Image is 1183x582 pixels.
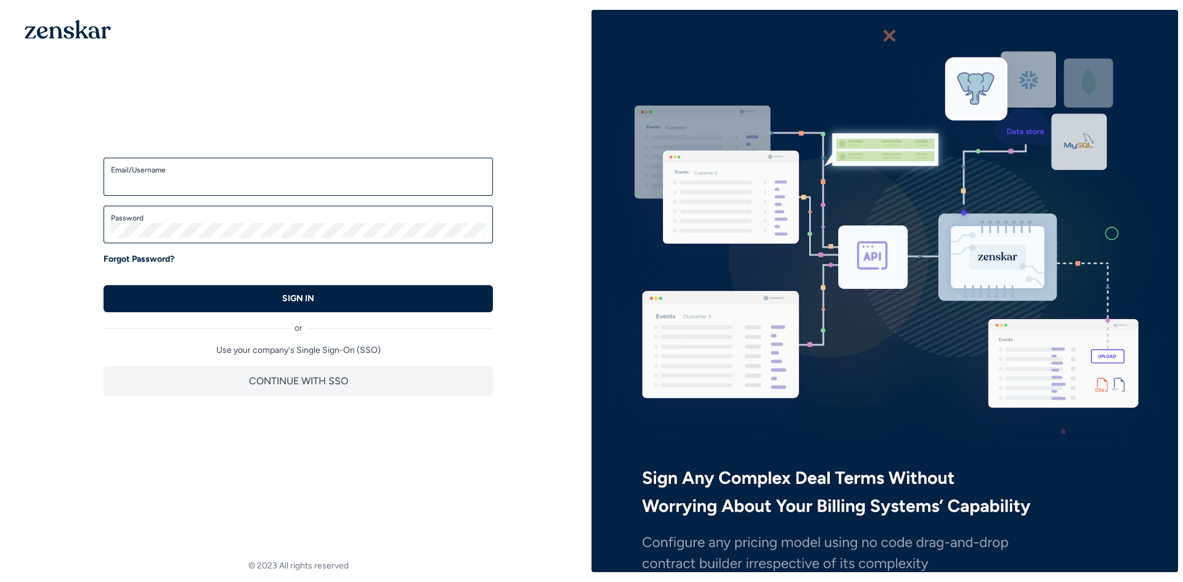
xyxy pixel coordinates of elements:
[25,20,111,39] img: 1OGAJ2xQqyY4LXKgY66KYq0eOWRCkrZdAb3gUhuVAqdWPZE9SRJmCz+oDMSn4zDLXe31Ii730ItAGKgCKgCCgCikA4Av8PJUP...
[111,213,486,223] label: Password
[282,293,314,305] p: SIGN IN
[104,344,493,357] p: Use your company's Single Sign-On (SSO)
[104,253,174,265] a: Forgot Password?
[111,165,486,175] label: Email/Username
[104,312,493,334] div: or
[104,285,493,312] button: SIGN IN
[5,560,591,572] footer: © 2023 All rights reserved
[104,366,493,396] button: CONTINUE WITH SSO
